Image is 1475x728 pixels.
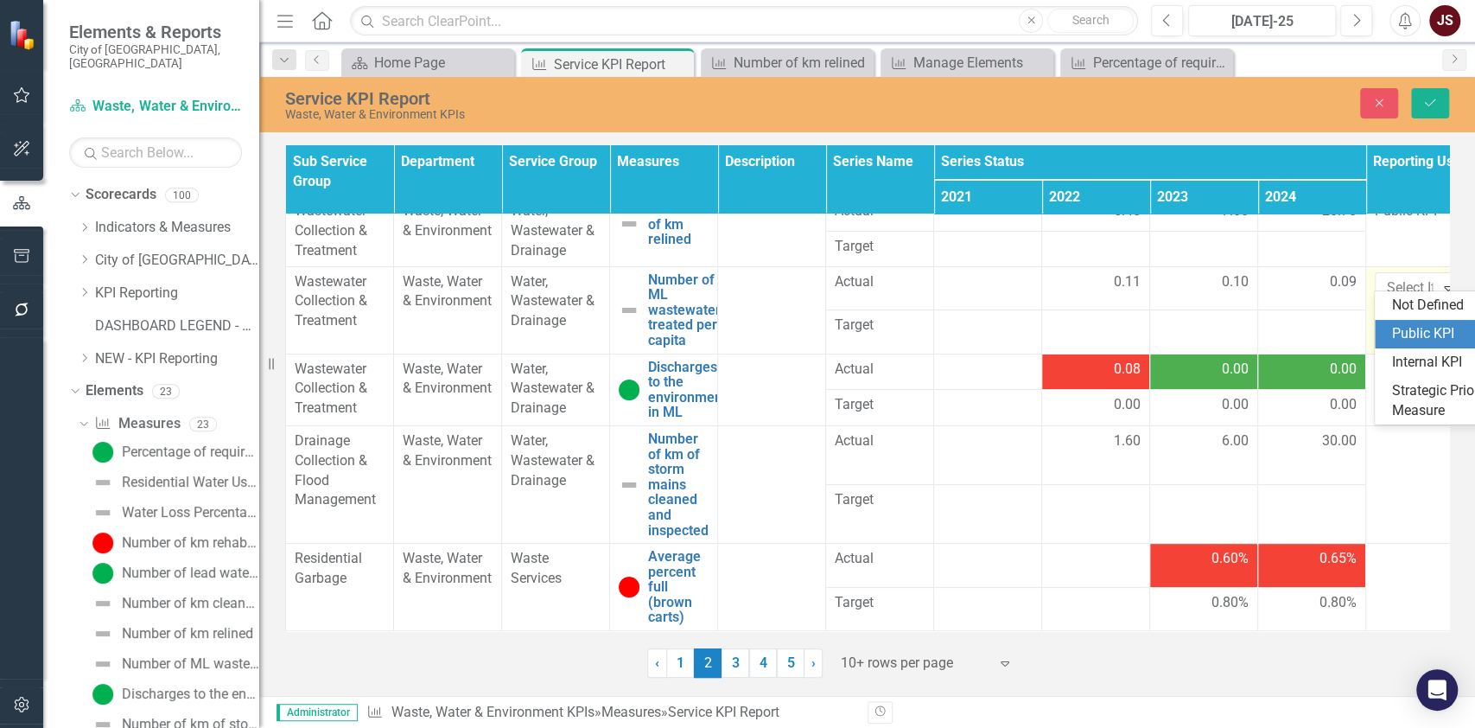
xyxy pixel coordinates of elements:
div: Manage Elements [913,52,1049,73]
a: 4 [749,648,777,678]
img: Not Defined [92,502,113,523]
span: 0.00 [1114,395,1141,415]
div: Home Page [374,52,510,73]
div: Service KPI Report [285,89,934,108]
div: Number of km cleaned and inspected [122,596,259,611]
button: Search [1047,9,1134,33]
span: Water, Wastewater & Drainage [511,361,594,417]
a: Measures [601,704,660,720]
span: Water, Wastewater & Drainage [511,273,594,329]
span: Actual [835,272,925,292]
span: 0.00 [1330,360,1357,380]
small: City of [GEOGRAPHIC_DATA], [GEOGRAPHIC_DATA] [69,42,242,71]
div: Number of ML wastewater treated per capita [122,656,259,672]
div: Percentage of required water quality tests per year met [122,444,259,460]
a: Number of km relined [705,52,869,73]
div: 100 [165,188,199,202]
div: Water Loss Percentage (Sold/Purchased) [122,505,259,520]
div: Number of km relined [122,626,253,642]
span: ‹ [655,655,659,671]
div: Service KPI Report [554,54,690,75]
span: 0.08 [1114,360,1141,380]
span: Actual [835,549,925,569]
div: Service KPI Report [667,704,779,720]
span: 0.80% [1211,593,1249,613]
span: Administrator [277,704,358,721]
img: In Jeopardy [619,577,639,597]
div: Waste, Water & Environment KPIs [285,108,934,121]
span: Actual [835,431,925,451]
span: 0.00 [1330,395,1357,415]
span: Target [835,237,925,257]
a: Number of km cleaned and inspected [88,590,259,617]
div: Residential Water Use (SFH, Condos, Apartments) [122,475,259,490]
a: Residential Water Use (SFH, Condos, Apartments) [88,469,259,496]
a: Average percent full (brown carts) [648,549,709,625]
a: Waste, Water & Environment KPIs [391,704,594,720]
a: Manage Elements [885,52,1049,73]
span: Waste, Water & Environment [403,432,492,469]
span: 0.80% [1319,593,1357,613]
img: ClearPoint Strategy [9,19,39,49]
span: Target [835,316,925,335]
span: Target [835,490,925,510]
span: Waste, Water & Environment [403,202,492,239]
span: › [811,655,816,671]
span: Waste, Water & Environment [403,550,492,586]
div: Open Intercom Messenger [1416,669,1458,711]
span: Water, Wastewater & Drainage [511,432,594,489]
span: Target [835,395,925,415]
a: Scorecards [86,185,156,205]
img: On Target [619,380,639,400]
a: Discharges to the environment in ML [648,360,727,420]
span: 0.00 [1222,395,1249,415]
span: Residential Garbage [295,550,362,586]
button: JS [1429,5,1460,36]
div: Number of km rehabilitated [122,535,259,551]
div: Number of km relined [734,52,869,73]
a: Waste, Water & Environment KPIs [69,97,242,117]
span: Waste, Water & Environment [403,273,492,310]
img: Not Defined [92,654,113,674]
a: KPI Reporting [95,284,259,303]
a: 3 [722,648,749,678]
span: Wastewater Collection & Treatment [295,202,367,259]
a: Percentage of required water quality tests per year met [1065,52,1229,73]
span: 2 [694,648,722,678]
span: Target [835,593,925,613]
img: Not Defined [619,300,639,321]
span: 0.65% [1319,549,1357,569]
a: Number of ML wastewater treated per capita [648,272,721,348]
img: In Jeopardy [92,533,113,553]
div: » » [366,703,854,723]
img: On Target [92,684,113,705]
a: Number of km relined [648,201,709,247]
span: 0.10 [1222,272,1249,292]
input: Search ClearPoint... [350,6,1138,36]
img: Not Defined [92,593,113,614]
span: Search [1072,13,1109,27]
a: Discharges to the environment in ML [88,680,259,708]
div: Number of lead water service connections removed [122,565,259,581]
span: Drainage Collection & Flood Management [295,432,376,508]
a: DASHBOARD LEGEND - DO NOT DELETE [95,316,259,336]
input: Search Below... [69,137,242,168]
div: Discharges to the environment in ML [122,686,259,702]
span: 6.00 [1222,431,1249,451]
a: NEW - KPI Reporting [95,349,259,369]
div: [DATE]-25 [1194,11,1330,32]
a: Number of km of storm mains cleaned and inspected [648,431,709,538]
a: Number of lead water service connections removed [88,559,259,587]
span: 1.60 [1114,431,1141,451]
img: On Target [92,442,113,463]
img: Not Defined [619,475,639,495]
img: Not Defined [92,472,113,493]
img: On Target [92,563,113,584]
a: Number of km relined [88,620,253,648]
span: Wastewater Collection & Treatment [295,361,367,417]
a: Home Page [346,52,510,73]
div: 23 [189,417,217,431]
span: Water, Wastewater & Drainage [511,202,594,259]
button: [DATE]-25 [1188,5,1336,36]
